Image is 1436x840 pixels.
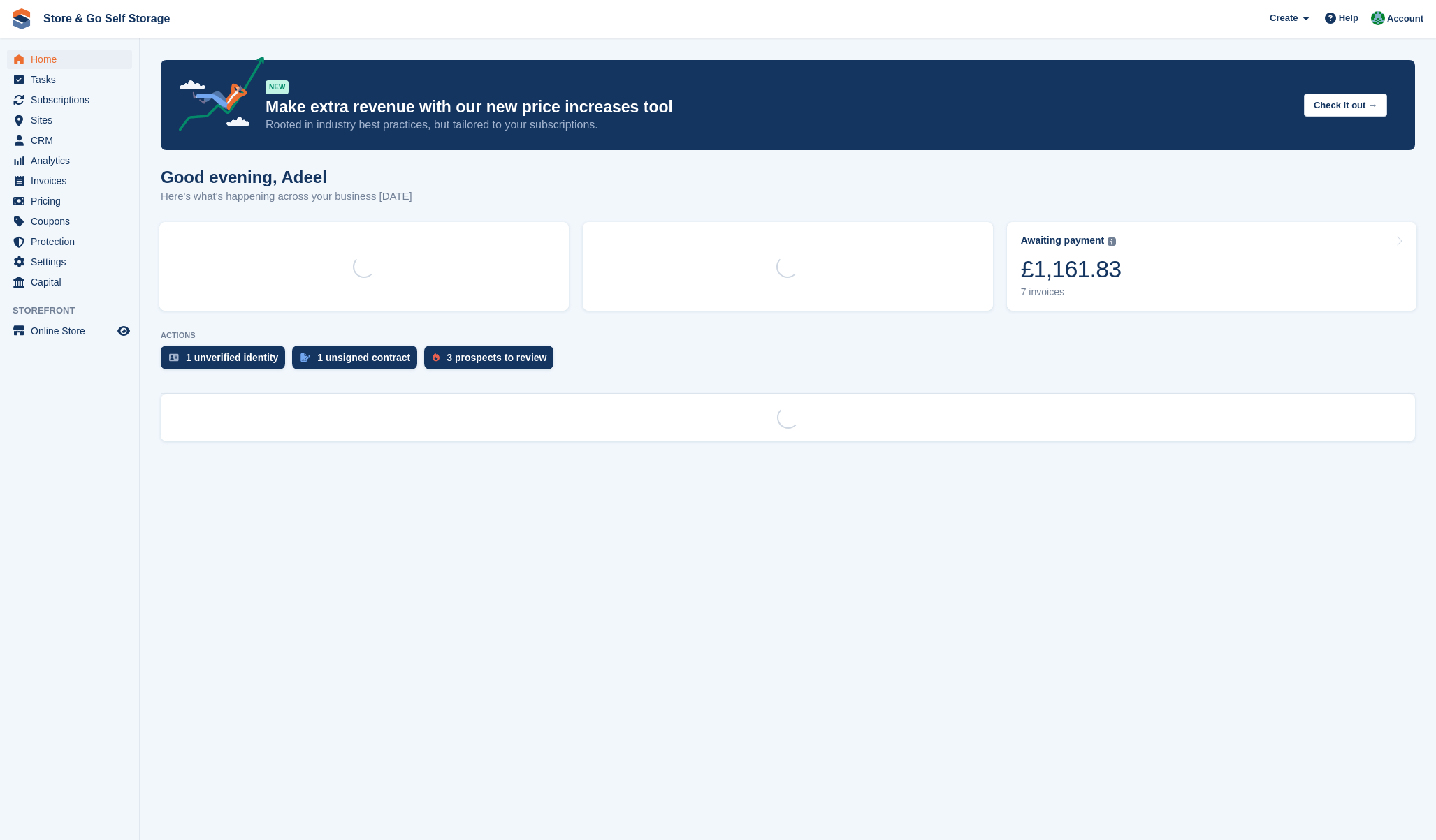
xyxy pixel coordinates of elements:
[292,346,424,376] a: 1 unsigned contract
[31,191,115,211] span: Pricing
[31,151,115,170] span: Analytics
[300,353,310,362] img: contract_signature_icon-13c848040528278c33f63329250d36e43548de30e8caae1d1a13099fd9432cc5.svg
[115,323,132,339] a: Preview store
[31,321,115,341] span: Online Store
[266,117,1293,133] p: Rooted in industry best practices, but tailored to your subscriptions.
[1021,286,1122,298] div: 7 invoices
[31,232,115,251] span: Protection
[11,8,32,29] img: stora-icon-8386f47178a22dfd0bd8f6a31ec36ba5ce8667c1dd55bd0f319d3a0aa187defe.svg
[169,353,179,362] img: verify_identity-adf6edd0f0f0b5bbfe63781bf79b02c33cf7c696d77639b501bdc392416b5a36.svg
[31,110,115,130] span: Sites
[266,80,289,94] div: NEW
[31,272,115,292] span: Capital
[266,97,1293,117] p: Make extra revenue with our new price increases tool
[447,352,546,363] div: 3 prospects to review
[1339,11,1358,25] span: Help
[7,151,132,170] a: menu
[7,50,132,69] a: menu
[13,304,139,318] span: Storefront
[31,212,115,231] span: Coupons
[317,352,410,363] div: 1 unsigned contract
[38,7,175,30] a: Store & Go Self Storage
[7,70,132,89] a: menu
[7,252,132,272] a: menu
[161,189,412,205] p: Here's what's happening across your business [DATE]
[161,331,1415,340] p: ACTIONS
[161,168,412,186] h1: Good evening, Adeel
[7,212,132,231] a: menu
[31,70,115,89] span: Tasks
[7,171,132,191] a: menu
[167,57,265,136] img: price-adjustments-announcement-icon-8257ccfd72463d97f412b2fc003d46551f7dbcb40ab6d574587a9cd5c0d94...
[1270,11,1298,25] span: Create
[1021,235,1105,246] div: Awaiting payment
[1387,12,1423,26] span: Account
[7,90,132,110] a: menu
[1108,237,1116,246] img: icon-info-grey-7440780725fd019a000dd9b08b2336e03edf1995a4989e88bcd33f0948082b44.svg
[7,131,132,150] a: menu
[31,50,115,69] span: Home
[31,171,115,191] span: Invoices
[1021,255,1122,283] div: £1,161.83
[433,353,440,362] img: prospect-51fa495bee0391a8d652442698ab0144808aea92771e9ea1ae160a38d050c398.svg
[7,110,132,130] a: menu
[31,90,115,110] span: Subscriptions
[1371,11,1385,25] img: Adeel Hussain
[7,321,132,341] a: menu
[186,352,278,363] div: 1 unverified identity
[7,232,132,251] a: menu
[424,346,560,376] a: 3 prospects to review
[31,252,115,272] span: Settings
[1304,94,1387,117] button: Check it out →
[7,191,132,211] a: menu
[31,131,115,150] span: CRM
[161,346,292,376] a: 1 unverified identity
[1007,222,1416,311] a: Awaiting payment £1,161.83 7 invoices
[7,272,132,292] a: menu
